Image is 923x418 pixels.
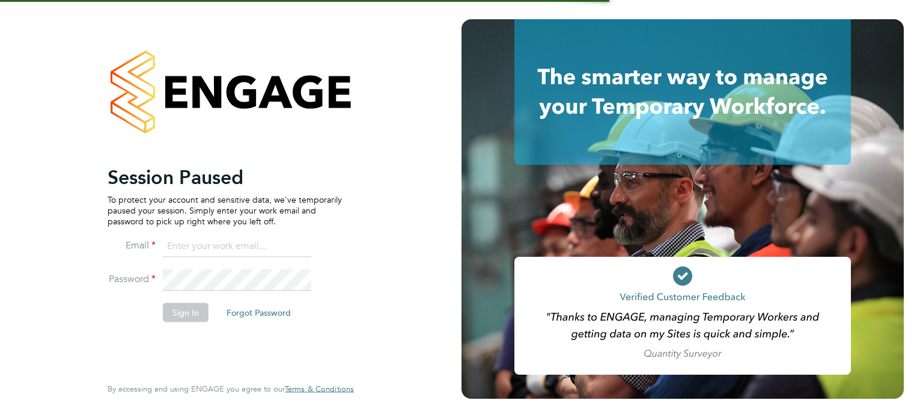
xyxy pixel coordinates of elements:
[108,194,342,227] p: To protect your account and sensitive data, we've temporarily paused your session. Simply enter y...
[108,272,156,285] label: Password
[108,384,354,394] span: By accessing and using ENGAGE you agree to our
[108,165,342,189] h2: Session Paused
[163,236,311,257] input: Enter your work email...
[163,303,209,322] button: Sign In
[217,303,300,322] button: Forgot Password
[108,239,156,251] label: Email
[285,384,354,394] a: Terms & Conditions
